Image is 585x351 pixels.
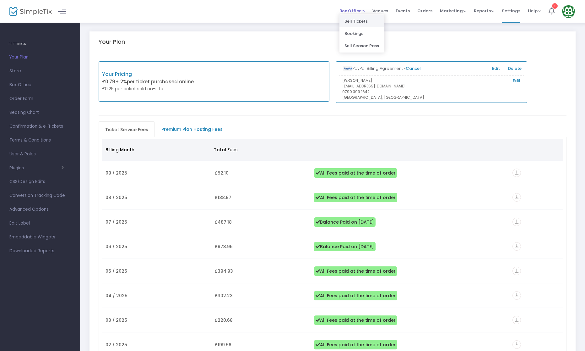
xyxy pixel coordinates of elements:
i: vertical_align_bottom [512,169,521,177]
th: Billing Month [102,139,210,161]
span: £199.56 [215,342,231,348]
i: vertical_align_bottom [512,340,521,349]
span: Settings [502,3,520,19]
a: vertical_align_bottom [512,220,521,226]
span: £487.18 [215,219,232,225]
span: PayPal Billing Agreement • [352,65,421,71]
i: vertical_align_bottom [512,242,521,251]
span: Conversion Tracking Code [9,192,71,200]
span: Help [528,8,541,14]
span: CSS/Design Edits [9,178,71,186]
span: | [502,65,506,72]
div: 1 [552,3,558,9]
span: Orders [417,3,432,19]
a: Edit [513,78,521,84]
span: Seating Chart [9,109,71,117]
p: Your Pricing [102,70,214,78]
a: Cancel [406,65,421,71]
span: 09 / 2025 [106,170,127,176]
span: Order Form [9,95,71,103]
span: 06 / 2025 [106,243,127,250]
a: vertical_align_bottom [512,342,521,348]
a: vertical_align_bottom [512,195,521,201]
span: 05 / 2025 [106,268,127,274]
a: vertical_align_bottom [512,269,521,275]
span: Premium Plan Hosting Fees [158,124,226,134]
span: All Fees paid at the time of order [314,266,397,276]
span: 04 / 2025 [106,292,127,299]
li: Sell Tickets [339,15,384,27]
img: paypal.png [343,66,352,71]
span: + 2% [115,78,127,85]
span: All Fees paid at the time of order [314,315,397,325]
h4: SETTINGS [8,38,72,50]
i: vertical_align_bottom [512,267,521,275]
p: £0.25 per ticket sold on-site [102,86,214,92]
span: 07 / 2025 [106,219,127,225]
span: £302.23 [215,292,233,299]
span: Balance Paid on [DATE] [314,217,376,227]
span: All Fees paid at the time of order [314,193,397,202]
span: Advanced Options [9,205,71,214]
p: £0.79 per ticket purchased online [102,78,214,86]
span: £220.68 [215,317,233,323]
button: Plugins [9,165,64,170]
span: All Fees paid at the time of order [314,340,397,349]
th: Total Fees [210,139,309,161]
span: Store [9,67,71,75]
span: 03 / 2025 [106,317,127,323]
li: Bookings [339,27,384,40]
span: Reports [474,8,494,14]
span: Ticket Service Fees [101,124,152,135]
h5: Your Plan [99,38,125,45]
span: Terms & Conditions [9,136,71,144]
p: [GEOGRAPHIC_DATA], [GEOGRAPHIC_DATA] [342,95,521,100]
i: vertical_align_bottom [512,218,521,226]
p: [EMAIL_ADDRESS][DOMAIN_NAME] [342,83,521,89]
span: £394.93 [215,268,233,274]
i: vertical_align_bottom [512,291,521,300]
a: Delete [508,65,522,72]
span: Events [396,3,410,19]
a: vertical_align_bottom [512,318,521,324]
span: Marketing [440,8,466,14]
span: All Fees paid at the time of order [314,291,397,300]
span: All Fees paid at the time of order [314,168,397,178]
span: Venues [372,3,388,19]
span: Edit Label [9,219,71,227]
span: Downloaded Reports [9,247,71,255]
a: vertical_align_bottom [512,293,521,299]
p: [PERSON_NAME] [342,78,521,83]
a: vertical_align_bottom [512,170,521,177]
span: Box Office [339,8,365,14]
p: 0790 399 1642 [342,89,521,95]
span: £188.97 [215,194,231,201]
a: Edit [492,65,500,72]
span: User & Roles [9,150,71,158]
i: vertical_align_bottom [512,193,521,202]
span: Box Office [9,81,71,89]
span: £973.95 [215,243,233,250]
a: vertical_align_bottom [512,244,521,250]
span: £52.10 [215,170,229,176]
span: Your Plan [9,53,71,61]
span: Confirmation & e-Tickets [9,122,71,131]
span: Balance Paid on [DATE] [314,242,376,251]
li: Sell Season Pass [339,40,384,52]
span: Embeddable Widgets [9,233,71,241]
span: 02 / 2025 [106,342,127,348]
span: 08 / 2025 [106,194,127,201]
i: vertical_align_bottom [512,316,521,324]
